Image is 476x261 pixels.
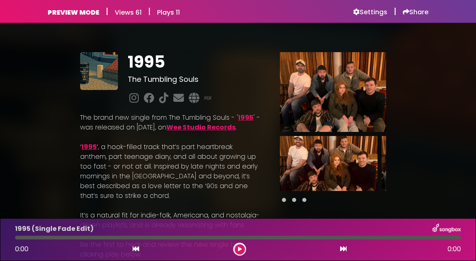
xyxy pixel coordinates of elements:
h6: Plays 11 [157,9,180,16]
a: 1995 [81,142,97,151]
img: songbox-logo-white.png [432,224,461,234]
a: PDF [204,95,212,102]
h5: | [106,7,108,16]
h5: | [394,7,396,16]
span: 0:00 [448,244,461,254]
h1: 1995 [128,52,260,72]
h6: Views 61 [115,9,142,16]
span: 0:00 [15,244,28,254]
a: Share [403,8,428,16]
p: ‘ ’, a hook-filled track that’s part heartbreak anthem, part teenage diary, and all about growing... [80,142,260,201]
a: Wee Studio Records [166,123,236,132]
h5: | [148,7,151,16]
p: It’s a natural fit for indie-folk, Americana, and nostalgia-driven playlists, and is already reso... [80,211,260,230]
h3: The Tumbling Souls [128,75,260,84]
img: h7Oj0iWbT867Bb53q9za [280,136,378,191]
img: Main Media [280,52,386,132]
p: The brand new single from The Tumbling Souls - ' ' - was released on [DATE], on . [80,113,260,132]
a: 1995 [238,113,253,122]
p: 1995 (Single Fade Edit) [15,224,94,234]
h6: PREVIEW MODE [48,9,99,16]
a: Settings [353,8,387,16]
img: KEHfsgrRQiaqXG1ZEpab [80,52,118,90]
